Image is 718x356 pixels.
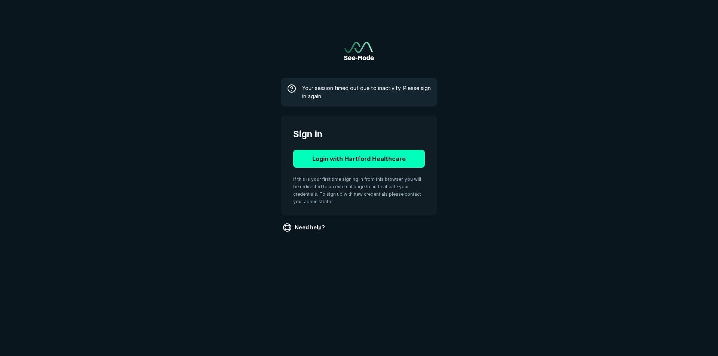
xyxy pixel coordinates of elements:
[302,84,431,100] span: Your session timed out due to inactivity. Please sign in again.
[293,150,425,168] button: Login with Hartford Healthcare
[281,222,328,233] a: Need help?
[344,42,374,60] img: See-Mode Logo
[293,127,425,141] span: Sign in
[344,42,374,60] a: Go to sign in
[293,176,421,204] span: If this is your first time signing in from this browser, you will be redirected to an external pa...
